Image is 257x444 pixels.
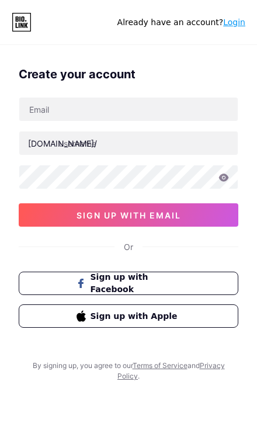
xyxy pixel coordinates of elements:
[19,272,238,295] button: Sign up with Facebook
[77,210,181,220] span: sign up with email
[117,16,245,29] div: Already have an account?
[133,361,187,370] a: Terms of Service
[124,241,133,253] div: Or
[91,310,181,322] span: Sign up with Apple
[19,131,238,155] input: username
[19,304,238,328] button: Sign up with Apple
[19,98,238,121] input: Email
[91,271,181,296] span: Sign up with Facebook
[29,360,228,381] div: By signing up, you agree to our and .
[28,137,97,150] div: [DOMAIN_NAME]/
[19,203,238,227] button: sign up with email
[19,65,238,83] div: Create your account
[223,18,245,27] a: Login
